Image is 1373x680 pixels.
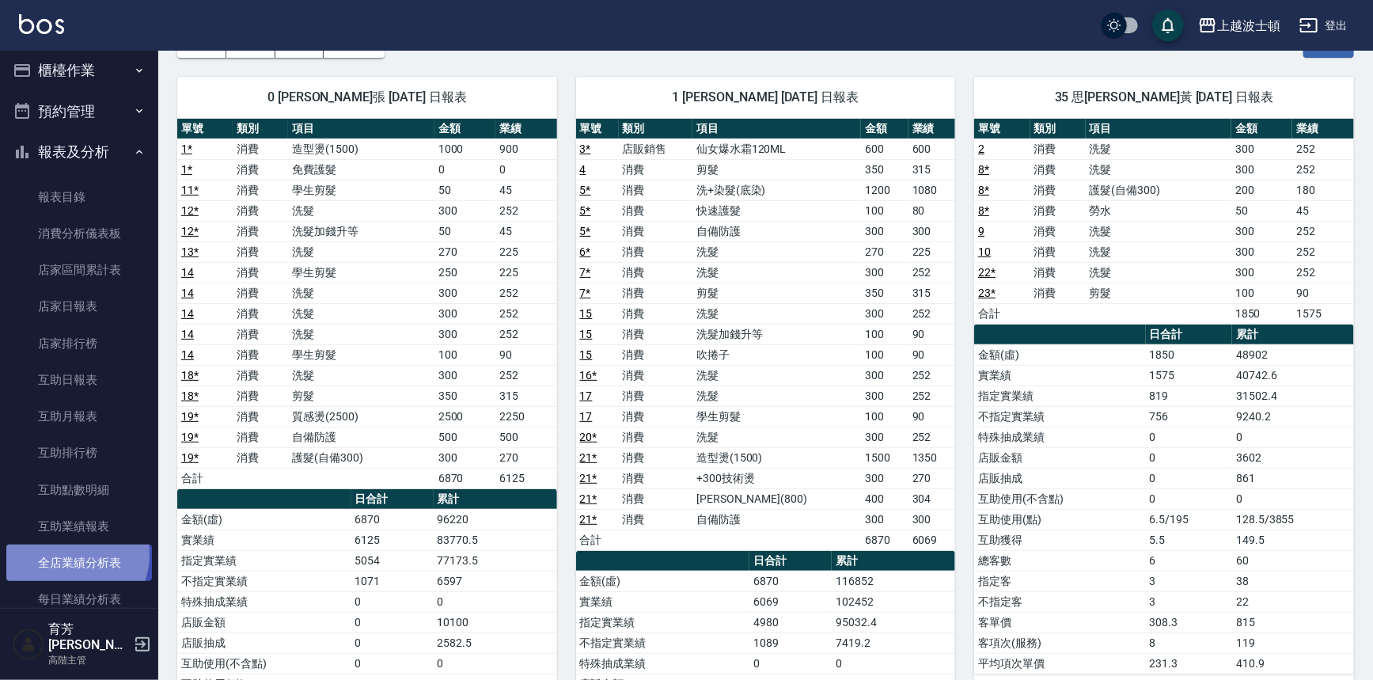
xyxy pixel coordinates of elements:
[692,180,861,200] td: 洗+染髮(底染)
[288,365,434,386] td: 洗髮
[1292,221,1353,241] td: 252
[908,468,955,488] td: 270
[861,488,908,509] td: 400
[908,159,955,180] td: 315
[1146,468,1233,488] td: 0
[861,262,908,283] td: 300
[434,530,557,550] td: 83770.5
[908,221,955,241] td: 300
[6,545,152,581] a: 全店業績分析表
[495,303,556,324] td: 252
[288,221,434,241] td: 洗髮加錢升等
[861,159,908,180] td: 350
[434,139,495,159] td: 1000
[1231,159,1292,180] td: 300
[1086,159,1231,180] td: 洗髮
[619,303,693,324] td: 消費
[1030,139,1086,159] td: 消費
[233,159,288,180] td: 消費
[692,221,861,241] td: 自備防護
[619,283,693,303] td: 消費
[6,325,152,362] a: 店家排行榜
[288,159,434,180] td: 免費護髮
[619,324,693,344] td: 消費
[692,488,861,509] td: [PERSON_NAME](800)
[233,365,288,386] td: 消費
[1292,139,1353,159] td: 252
[1146,571,1233,591] td: 3
[288,262,434,283] td: 學生剪髮
[1231,180,1292,200] td: 200
[495,200,556,221] td: 252
[908,427,955,447] td: 252
[1146,530,1233,550] td: 5.5
[861,324,908,344] td: 100
[177,119,233,139] th: 單號
[434,119,495,139] th: 金額
[692,283,861,303] td: 剪髮
[1292,200,1353,221] td: 45
[288,241,434,262] td: 洗髮
[861,200,908,221] td: 100
[974,344,1145,365] td: 金額(虛)
[861,344,908,365] td: 100
[1231,221,1292,241] td: 300
[495,406,556,427] td: 2250
[1232,365,1354,386] td: 40742.6
[1232,344,1354,365] td: 48902
[861,509,908,530] td: 300
[580,328,593,340] a: 15
[692,468,861,488] td: +300技術燙
[288,180,434,200] td: 學生剪髮
[13,629,44,660] img: Person
[434,427,495,447] td: 500
[495,241,556,262] td: 225
[861,303,908,324] td: 300
[233,283,288,303] td: 消費
[233,180,288,200] td: 消費
[692,241,861,262] td: 洗髮
[1292,241,1353,262] td: 252
[434,344,495,365] td: 100
[1232,325,1354,345] th: 累計
[580,389,593,402] a: 17
[692,303,861,324] td: 洗髮
[177,591,351,612] td: 特殊抽成業績
[908,344,955,365] td: 90
[908,406,955,427] td: 90
[6,252,152,288] a: 店家區間累計表
[495,365,556,386] td: 252
[19,14,64,34] img: Logo
[832,571,955,591] td: 116852
[6,581,152,617] a: 每日業績分析表
[749,571,832,591] td: 6870
[288,427,434,447] td: 自備防護
[434,571,557,591] td: 6597
[861,139,908,159] td: 600
[619,468,693,488] td: 消費
[434,200,495,221] td: 300
[908,365,955,386] td: 252
[908,488,955,509] td: 304
[978,245,991,258] a: 10
[974,571,1145,591] td: 指定客
[1232,427,1354,447] td: 0
[619,241,693,262] td: 消費
[177,119,557,489] table: a dense table
[1086,180,1231,200] td: 護髮(自備300)
[692,324,861,344] td: 洗髮加錢升等
[692,139,861,159] td: 仙女爆水霜120ML
[1292,283,1353,303] td: 90
[692,200,861,221] td: 快速護髮
[233,386,288,406] td: 消費
[434,241,495,262] td: 270
[974,406,1145,427] td: 不指定實業績
[1146,550,1233,571] td: 6
[1146,447,1233,468] td: 0
[974,488,1145,509] td: 互助使用(不含點)
[6,435,152,471] a: 互助排行榜
[580,163,586,176] a: 4
[1030,283,1086,303] td: 消費
[861,283,908,303] td: 350
[1086,200,1231,221] td: 勞水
